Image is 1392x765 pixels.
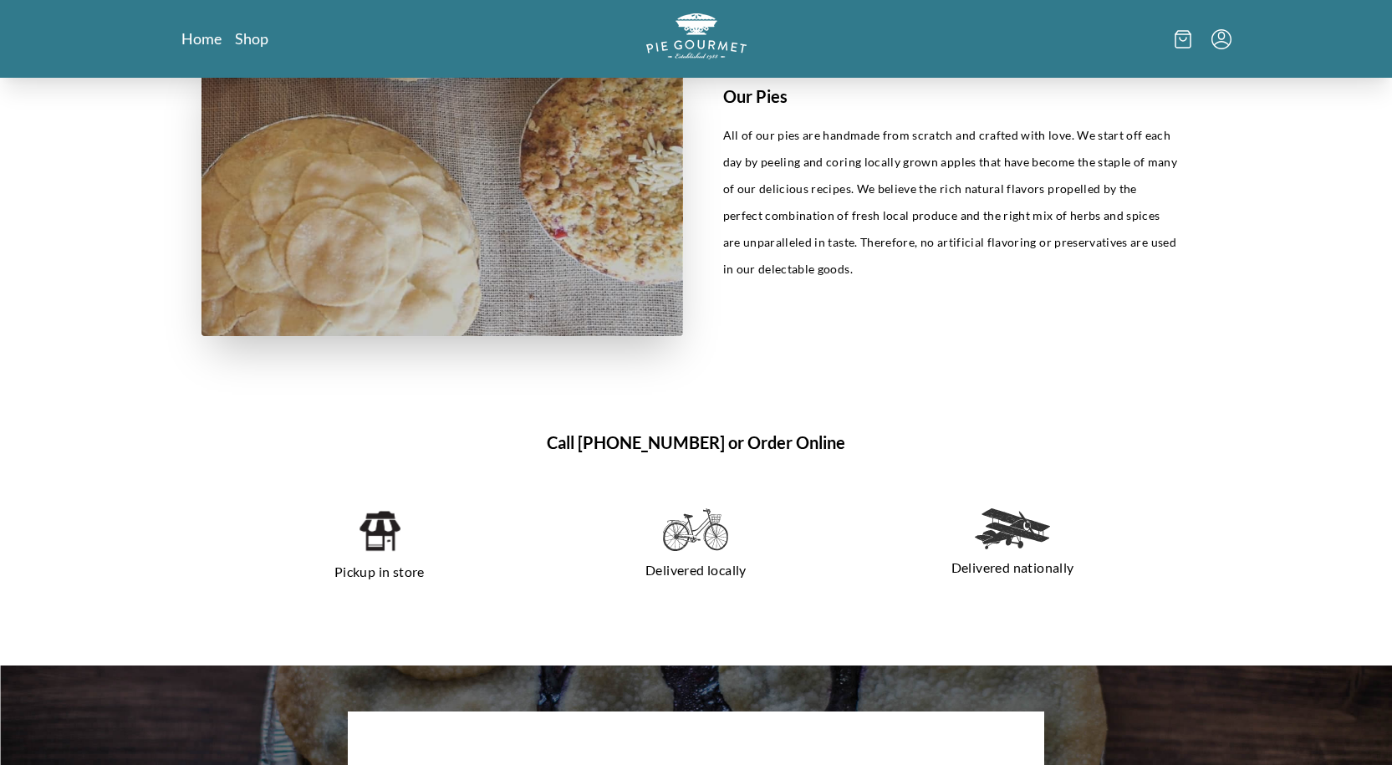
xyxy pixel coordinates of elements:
p: Pickup in store [242,558,518,585]
a: Home [181,28,222,48]
img: logo [646,13,747,59]
button: Menu [1211,29,1231,49]
a: Logo [646,13,747,64]
p: Delivered locally [558,557,834,584]
img: delivered locally [663,508,728,552]
p: Delivered nationally [874,554,1151,581]
img: delivered nationally [975,508,1050,549]
p: All of our pies are handmade from scratch and crafted with love. We start off each day by peeling... [723,122,1178,283]
h1: Our Pies [723,84,1178,109]
img: pies [201,57,683,337]
h1: Call [PHONE_NUMBER] or Order Online [201,430,1191,455]
a: Shop [235,28,268,48]
img: pickup in store [358,508,400,553]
